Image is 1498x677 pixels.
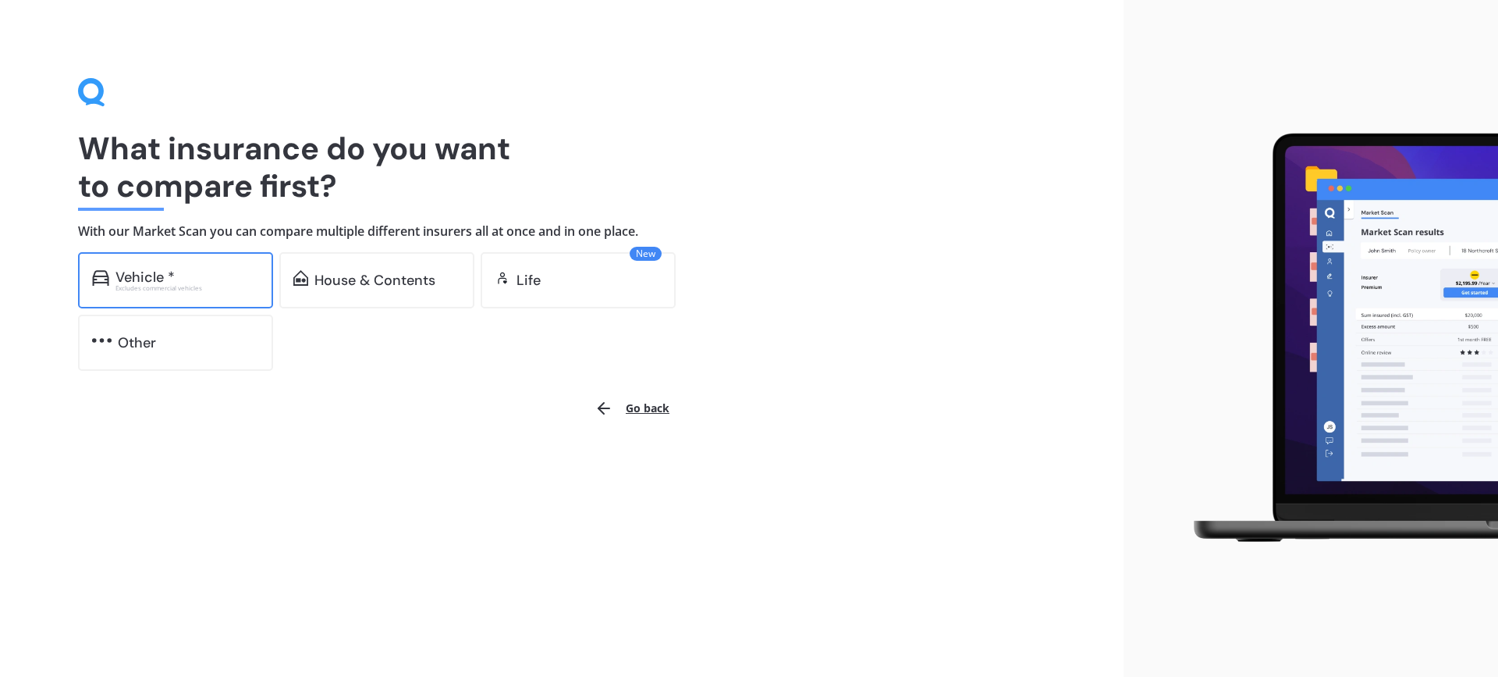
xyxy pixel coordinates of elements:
div: Excludes commercial vehicles [115,285,259,291]
h1: What insurance do you want to compare first? [78,130,1045,205]
img: life.f720d6a2d7cdcd3ad642.svg [495,270,510,286]
h4: With our Market Scan you can compare multiple different insurers all at once and in one place. [78,223,1045,240]
img: other.81dba5aafe580aa69f38.svg [92,333,112,348]
img: laptop.webp [1171,124,1498,554]
div: Vehicle * [115,269,175,285]
span: New [630,247,662,261]
div: Other [118,335,156,351]
img: home-and-contents.b802091223b8502ef2dd.svg [293,270,308,286]
img: car.f15378c7a67c060ca3f3.svg [92,270,109,286]
button: Go back [585,390,679,427]
div: Life [516,273,541,288]
div: House & Contents [314,273,435,288]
